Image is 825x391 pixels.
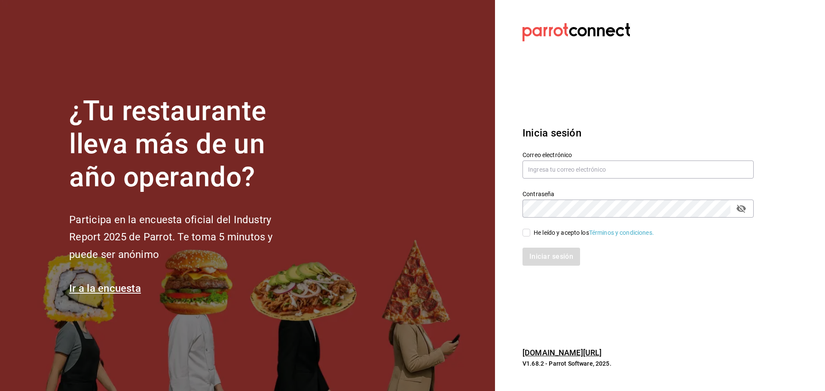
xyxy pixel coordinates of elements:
a: [DOMAIN_NAME][URL] [522,348,602,357]
h2: Participa en la encuesta oficial del Industry Report 2025 de Parrot. Te toma 5 minutos y puede se... [69,211,301,264]
label: Correo electrónico [522,152,754,158]
div: He leído y acepto los [534,228,654,237]
input: Ingresa tu correo electrónico [522,161,754,179]
a: Términos y condiciones. [589,229,654,236]
a: Ir a la encuesta [69,282,141,294]
h1: ¿Tu restaurante lleva más de un año operando? [69,95,301,194]
h3: Inicia sesión [522,125,754,141]
p: V1.68.2 - Parrot Software, 2025. [522,359,754,368]
label: Contraseña [522,191,754,197]
button: passwordField [734,201,749,216]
